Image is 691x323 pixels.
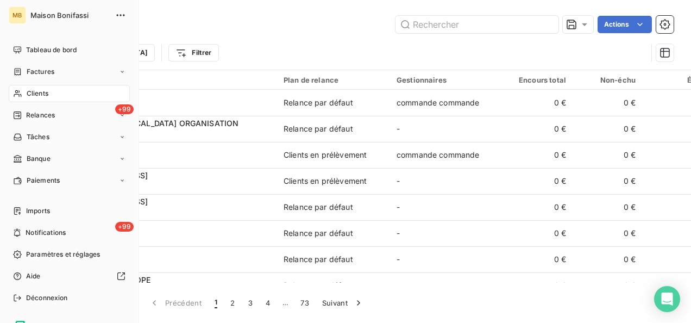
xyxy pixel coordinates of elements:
[26,228,66,238] span: Notifications
[503,142,573,168] td: 0 €
[75,259,271,270] span: 3508
[397,176,400,185] span: -
[397,254,400,264] span: -
[75,155,271,166] span: 6163
[27,132,49,142] span: Tâches
[294,291,316,314] button: 73
[397,202,400,212] span: -
[9,268,130,285] a: Aide
[115,104,134,114] span: +99
[27,89,48,98] span: Clients
[26,271,41,281] span: Aide
[573,220,642,246] td: 0 €
[277,294,294,312] span: …
[242,291,259,314] button: 3
[510,76,566,84] div: Encours total
[26,45,77,55] span: Tableau de bord
[9,85,130,102] a: Clients
[284,176,367,187] div: Clients en prélèvement
[284,202,353,213] div: Relance par défaut
[573,246,642,272] td: 0 €
[75,97,271,108] span: 3411
[30,11,109,20] span: Maison Bonifassi
[27,176,60,185] span: Paiements
[26,293,68,303] span: Déconnexion
[284,123,353,134] div: Relance par défaut
[9,128,130,146] a: Tâches
[75,181,271,192] span: 5267
[654,286,680,312] div: Open Intercom Messenger
[9,107,130,124] a: +99Relances
[397,281,400,290] span: -
[75,119,238,128] span: 1 MAX DE [MEDICAL_DATA] ORGANISATION
[598,16,652,33] button: Actions
[75,129,271,140] span: 4187
[284,76,384,84] div: Plan de relance
[208,291,224,314] button: 1
[503,116,573,142] td: 0 €
[27,67,54,77] span: Factures
[9,63,130,80] a: Factures
[316,291,370,314] button: Suivant
[284,97,353,108] div: Relance par défaut
[9,41,130,59] a: Tableau de bord
[397,228,400,238] span: -
[26,206,50,216] span: Imports
[503,272,573,299] td: 0 €
[75,233,271,244] span: 5277
[573,168,642,194] td: 0 €
[26,110,55,120] span: Relances
[284,280,353,291] div: Relance par défaut
[284,150,367,160] div: Clients en prélèvement
[215,297,217,308] span: 1
[75,207,271,218] span: 5078
[397,98,480,107] span: commande commande
[284,228,353,239] div: Relance par défaut
[27,154,51,164] span: Banque
[573,90,642,116] td: 0 €
[397,150,480,159] span: commande commande
[397,76,497,84] div: Gestionnaires
[503,246,573,272] td: 0 €
[9,246,130,263] a: Paramètres et réglages
[397,124,400,133] span: -
[142,291,208,314] button: Précédent
[115,222,134,232] span: +99
[503,220,573,246] td: 0 €
[9,150,130,167] a: Banque
[573,272,642,299] td: 0 €
[26,250,100,259] span: Paramètres et réglages
[284,254,353,265] div: Relance par défaut
[573,142,642,168] td: 0 €
[395,16,558,33] input: Rechercher
[573,116,642,142] td: 0 €
[579,76,636,84] div: Non-échu
[168,44,218,61] button: Filtrer
[259,291,277,314] button: 4
[503,194,573,220] td: 0 €
[9,172,130,189] a: Paiements
[503,90,573,116] td: 0 €
[9,7,26,24] div: MB
[9,202,130,220] a: Imports
[573,194,642,220] td: 0 €
[503,168,573,194] td: 0 €
[224,291,241,314] button: 2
